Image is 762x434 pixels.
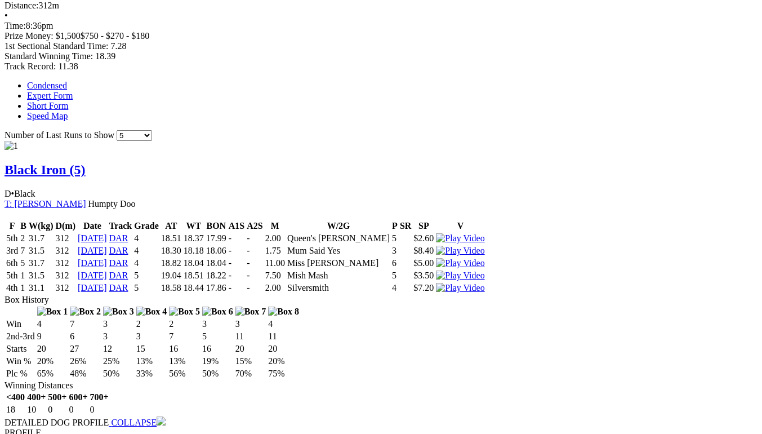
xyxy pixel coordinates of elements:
[183,245,204,256] td: 18.18
[183,220,204,232] th: WT
[265,220,286,232] th: M
[206,270,227,281] td: 18.22
[6,282,19,294] td: 4th
[70,307,101,317] img: Box 2
[287,270,390,281] td: Mish Mash
[6,220,19,232] th: F
[391,245,398,256] td: 3
[55,282,77,294] td: 312
[37,318,69,330] td: 4
[78,283,107,293] a: [DATE]
[436,233,484,243] a: View replay
[88,199,136,209] span: Humpty Doo
[161,270,182,281] td: 19.04
[265,258,286,269] td: 11.00
[246,258,263,269] td: -
[202,307,233,317] img: Box 6
[78,233,107,243] a: [DATE]
[78,246,107,255] a: [DATE]
[95,51,115,61] span: 18.39
[55,258,77,269] td: 312
[28,258,54,269] td: 31.7
[58,61,78,71] span: 11.38
[246,220,263,232] th: A2S
[68,404,88,415] td: 0
[206,258,227,269] td: 18.04
[436,271,484,281] img: Play Video
[161,233,182,244] td: 18.51
[183,282,204,294] td: 18.44
[202,318,234,330] td: 3
[206,245,227,256] td: 18.06
[5,295,757,305] div: Box History
[37,307,68,317] img: Box 1
[26,392,46,403] th: 400+
[228,233,245,244] td: -
[235,307,266,317] img: Box 7
[235,356,267,367] td: 15%
[391,258,398,269] td: 6
[81,31,150,41] span: $750 - $270 - $180
[436,271,484,280] a: View replay
[47,404,67,415] td: 0
[103,331,135,342] td: 3
[133,258,159,269] td: 4
[47,392,67,403] th: 500+
[183,270,204,281] td: 18.51
[133,245,159,256] td: 4
[55,270,77,281] td: 312
[55,220,77,232] th: D(m)
[6,356,35,367] td: Win %
[5,199,86,209] a: T: [PERSON_NAME]
[435,220,485,232] th: V
[6,331,35,342] td: 2nd-3rd
[268,318,300,330] td: 4
[169,307,200,317] img: Box 5
[109,418,166,427] a: COLLAPSE
[28,282,54,294] td: 31.1
[391,220,398,232] th: P
[287,233,390,244] td: Queen's [PERSON_NAME]
[161,220,182,232] th: AT
[5,380,757,391] div: Winning Distances
[136,331,168,342] td: 3
[287,245,390,256] td: Mum Said Yes
[161,245,182,256] td: 18.30
[109,271,128,280] a: DAR
[133,270,159,281] td: 5
[90,392,109,403] th: 700+
[235,368,267,379] td: 70%
[37,356,69,367] td: 20%
[28,245,54,256] td: 31.5
[202,343,234,355] td: 16
[235,318,267,330] td: 3
[69,368,101,379] td: 48%
[109,246,128,255] a: DAR
[436,233,484,243] img: Play Video
[109,283,128,293] a: DAR
[157,417,166,426] img: chevron-down.svg
[391,233,398,244] td: 5
[183,233,204,244] td: 18.37
[69,343,101,355] td: 27
[6,404,25,415] td: 18
[168,368,200,379] td: 56%
[228,258,245,269] td: -
[265,245,286,256] td: 1.75
[27,101,68,110] a: Short Form
[399,220,412,232] th: SR
[5,31,757,41] div: Prize Money: $1,500
[265,270,286,281] td: 7.50
[136,356,168,367] td: 13%
[246,270,263,281] td: -
[6,318,35,330] td: Win
[55,245,77,256] td: 312
[37,368,69,379] td: 65%
[287,220,390,232] th: W/2G
[413,233,434,244] td: $2.60
[77,220,108,232] th: Date
[206,220,227,232] th: BON
[20,245,27,256] td: 7
[20,282,27,294] td: 1
[228,270,245,281] td: -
